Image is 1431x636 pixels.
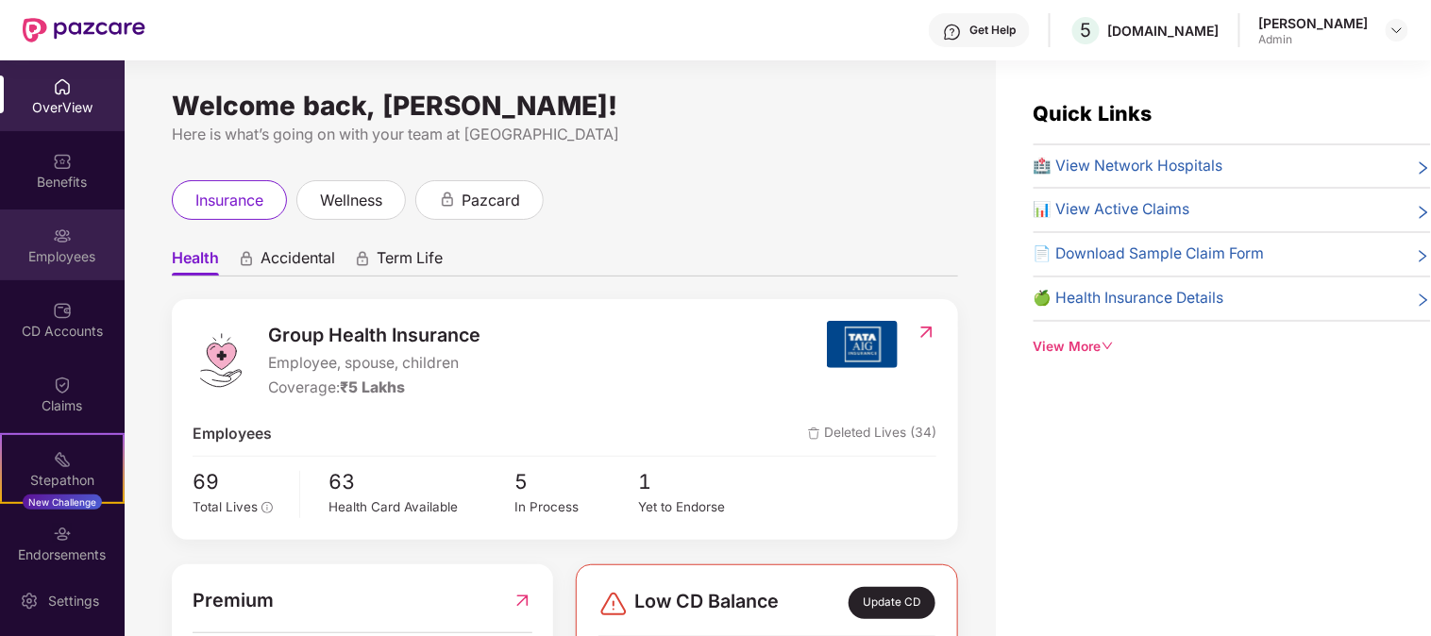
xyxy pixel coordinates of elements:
div: Get Help [969,23,1016,38]
span: right [1416,246,1431,266]
span: 📊 View Active Claims [1034,198,1190,222]
div: Here is what’s going on with your team at [GEOGRAPHIC_DATA] [172,123,958,146]
div: View More [1034,337,1431,358]
div: Update CD [849,587,935,619]
div: animation [354,250,371,267]
div: In Process [514,497,638,517]
img: svg+xml;base64,PHN2ZyBpZD0iQ0RfQWNjb3VudHMiIGRhdGEtbmFtZT0iQ0QgQWNjb3VudHMiIHhtbG5zPSJodHRwOi8vd3... [53,301,72,320]
img: svg+xml;base64,PHN2ZyBpZD0iSG9tZSIgeG1sbnM9Imh0dHA6Ly93d3cudzMub3JnLzIwMDAvc3ZnIiB3aWR0aD0iMjAiIG... [53,77,72,96]
img: deleteIcon [808,427,820,440]
span: right [1416,159,1431,178]
img: svg+xml;base64,PHN2ZyBpZD0iRW5kb3JzZW1lbnRzIiB4bWxucz0iaHR0cDovL3d3dy53My5vcmcvMjAwMC9zdmciIHdpZH... [53,525,72,544]
span: pazcard [462,189,520,212]
div: Coverage: [268,377,480,400]
img: svg+xml;base64,PHN2ZyBpZD0iRGFuZ2VyLTMyeDMyIiB4bWxucz0iaHR0cDovL3d3dy53My5vcmcvMjAwMC9zdmciIHdpZH... [598,589,629,619]
img: svg+xml;base64,PHN2ZyBpZD0iRW1wbG95ZWVzIiB4bWxucz0iaHR0cDovL3d3dy53My5vcmcvMjAwMC9zdmciIHdpZHRoPS... [53,226,72,245]
span: ₹5 Lakhs [340,378,405,396]
img: svg+xml;base64,PHN2ZyBpZD0iQ2xhaW0iIHhtbG5zPSJodHRwOi8vd3d3LnczLm9yZy8yMDAwL3N2ZyIgd2lkdGg9IjIwIi... [53,376,72,394]
span: 5 [514,466,638,498]
span: right [1416,291,1431,310]
span: Group Health Insurance [268,321,480,350]
span: 69 [193,466,285,498]
div: [PERSON_NAME] [1259,14,1369,32]
span: 5 [1081,19,1092,42]
img: svg+xml;base64,PHN2ZyB4bWxucz0iaHR0cDovL3d3dy53My5vcmcvMjAwMC9zdmciIHdpZHRoPSIyMSIgaGVpZ2h0PSIyMC... [53,450,72,469]
span: Health [172,248,219,276]
div: Welcome back, [PERSON_NAME]! [172,98,958,113]
div: Settings [42,592,105,611]
span: Premium [193,586,274,615]
div: Yet to Endorse [638,497,762,517]
div: Health Card Available [328,497,514,517]
img: RedirectIcon [513,586,532,615]
span: Quick Links [1034,101,1153,126]
img: RedirectIcon [917,323,936,342]
span: Employees [193,423,272,446]
div: [DOMAIN_NAME] [1108,22,1220,40]
div: New Challenge [23,494,102,510]
span: Term Life [377,248,443,276]
span: insurance [195,189,263,212]
span: 63 [328,466,514,498]
div: Stepathon [2,471,123,490]
span: 🏥 View Network Hospitals [1034,155,1223,178]
img: New Pazcare Logo [23,18,145,42]
span: right [1416,202,1431,222]
img: svg+xml;base64,PHN2ZyBpZD0iU2V0dGluZy0yMHgyMCIgeG1sbnM9Imh0dHA6Ly93d3cudzMub3JnLzIwMDAvc3ZnIiB3aW... [20,592,39,611]
span: 📄 Download Sample Claim Form [1034,243,1265,266]
span: Deleted Lives (34) [808,423,936,446]
div: Admin [1259,32,1369,47]
img: insurerIcon [827,321,898,368]
img: logo [193,332,249,389]
span: 1 [638,466,762,498]
span: down [1102,340,1115,353]
span: wellness [320,189,382,212]
span: 🍏 Health Insurance Details [1034,287,1224,310]
span: info-circle [261,502,273,513]
img: svg+xml;base64,PHN2ZyBpZD0iSGVscC0zMngzMiIgeG1sbnM9Imh0dHA6Ly93d3cudzMub3JnLzIwMDAvc3ZnIiB3aWR0aD... [943,23,962,42]
img: svg+xml;base64,PHN2ZyBpZD0iQmVuZWZpdHMiIHhtbG5zPSJodHRwOi8vd3d3LnczLm9yZy8yMDAwL3N2ZyIgd2lkdGg9Ij... [53,152,72,171]
span: Employee, spouse, children [268,352,480,376]
img: svg+xml;base64,PHN2ZyBpZD0iRHJvcGRvd24tMzJ4MzIiIHhtbG5zPSJodHRwOi8vd3d3LnczLm9yZy8yMDAwL3N2ZyIgd2... [1389,23,1405,38]
span: Accidental [261,248,335,276]
span: Low CD Balance [634,587,780,619]
div: animation [238,250,255,267]
div: animation [439,191,456,208]
span: Total Lives [193,499,258,514]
